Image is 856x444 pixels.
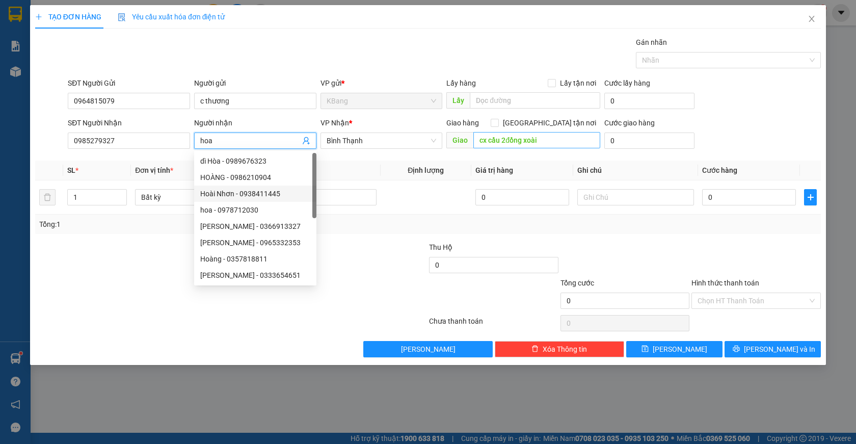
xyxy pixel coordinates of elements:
[97,33,179,47] div: 0328274349
[531,345,539,353] span: delete
[9,33,90,47] div: 0964815079
[543,344,587,355] span: Xóa Thông tin
[636,38,667,46] label: Gán nhãn
[428,316,559,333] div: Chưa thanh toán
[39,189,56,205] button: delete
[9,10,24,20] span: Gửi:
[429,243,452,251] span: Thu Hộ
[499,117,600,128] span: [GEOGRAPHIC_DATA] tận nơi
[475,189,569,205] input: 0
[194,169,316,186] div: HOÀNG - 0986210904
[702,166,737,174] span: Cước hàng
[691,279,759,287] label: Hình thức thanh toán
[626,341,723,357] button: save[PERSON_NAME]
[604,133,695,149] input: Cước giao hàng
[401,344,456,355] span: [PERSON_NAME]
[141,190,246,205] span: Bất kỳ
[200,270,310,281] div: [PERSON_NAME] - 0333654651
[118,13,126,21] img: icon
[604,93,695,109] input: Cước lấy hàng
[446,132,473,148] span: Giao
[604,119,655,127] label: Cước giao hàng
[194,218,316,234] div: Hoàng Anh - 0366913327
[446,92,470,109] span: Lấy
[797,5,826,34] button: Close
[475,166,513,174] span: Giá trị hàng
[302,137,310,145] span: user-add
[495,341,624,357] button: deleteXóa Thông tin
[35,13,101,21] span: TẠO ĐƠN HÀNG
[408,166,444,174] span: Định lượng
[260,189,377,205] input: VD: Bàn, Ghế
[641,345,649,353] span: save
[97,21,179,33] div: huệ
[446,119,479,127] span: Giao hàng
[200,155,310,167] div: dì Hòa - 0989676323
[577,189,694,205] input: Ghi Chú
[194,202,316,218] div: hoa - 0978712030
[135,166,173,174] span: Đơn vị tính
[200,204,310,216] div: hoa - 0978712030
[805,193,816,201] span: plus
[320,77,443,89] div: VP gửi
[808,15,816,23] span: close
[604,79,650,87] label: Cước lấy hàng
[9,21,90,33] div: c thương
[194,234,316,251] div: Kim Hoàng - 0965332353
[327,133,437,148] span: Bình Thạnh
[194,267,316,283] div: Chú Hòa - 0333654651
[653,344,707,355] span: [PERSON_NAME]
[118,13,225,21] span: Yêu cầu xuất hóa đơn điện tử
[725,341,821,357] button: printer[PERSON_NAME] và In
[97,10,122,20] span: Nhận:
[556,77,600,89] span: Lấy tận nơi
[67,166,75,174] span: SL
[804,189,817,205] button: plus
[35,13,42,20] span: plus
[200,253,310,265] div: Hoàng - 0357818811
[97,53,112,64] span: DĐ:
[573,161,698,180] th: Ghi chú
[363,341,493,357] button: [PERSON_NAME]
[446,79,476,87] span: Lấy hàng
[97,47,173,83] span: cx cầu 2đồng xoài
[473,132,600,148] input: Dọc đường
[733,345,740,353] span: printer
[470,92,600,109] input: Dọc đường
[194,186,316,202] div: Hoài Nhơn - 0938411445
[194,117,316,128] div: Người nhận
[194,153,316,169] div: dì Hòa - 0989676323
[560,279,594,287] span: Tổng cước
[200,188,310,199] div: Hoài Nhơn - 0938411445
[200,221,310,232] div: [PERSON_NAME] - 0366913327
[200,172,310,183] div: HOÀNG - 0986210904
[194,77,316,89] div: Người gửi
[68,77,190,89] div: SĐT Người Gửi
[320,119,349,127] span: VP Nhận
[744,344,815,355] span: [PERSON_NAME] và In
[97,9,179,21] div: Bình Thạnh
[68,117,190,128] div: SĐT Người Nhận
[9,9,90,21] div: KBang
[194,251,316,267] div: Hoàng - 0357818811
[39,219,331,230] div: Tổng: 1
[200,237,310,248] div: [PERSON_NAME] - 0965332353
[327,93,437,109] span: KBang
